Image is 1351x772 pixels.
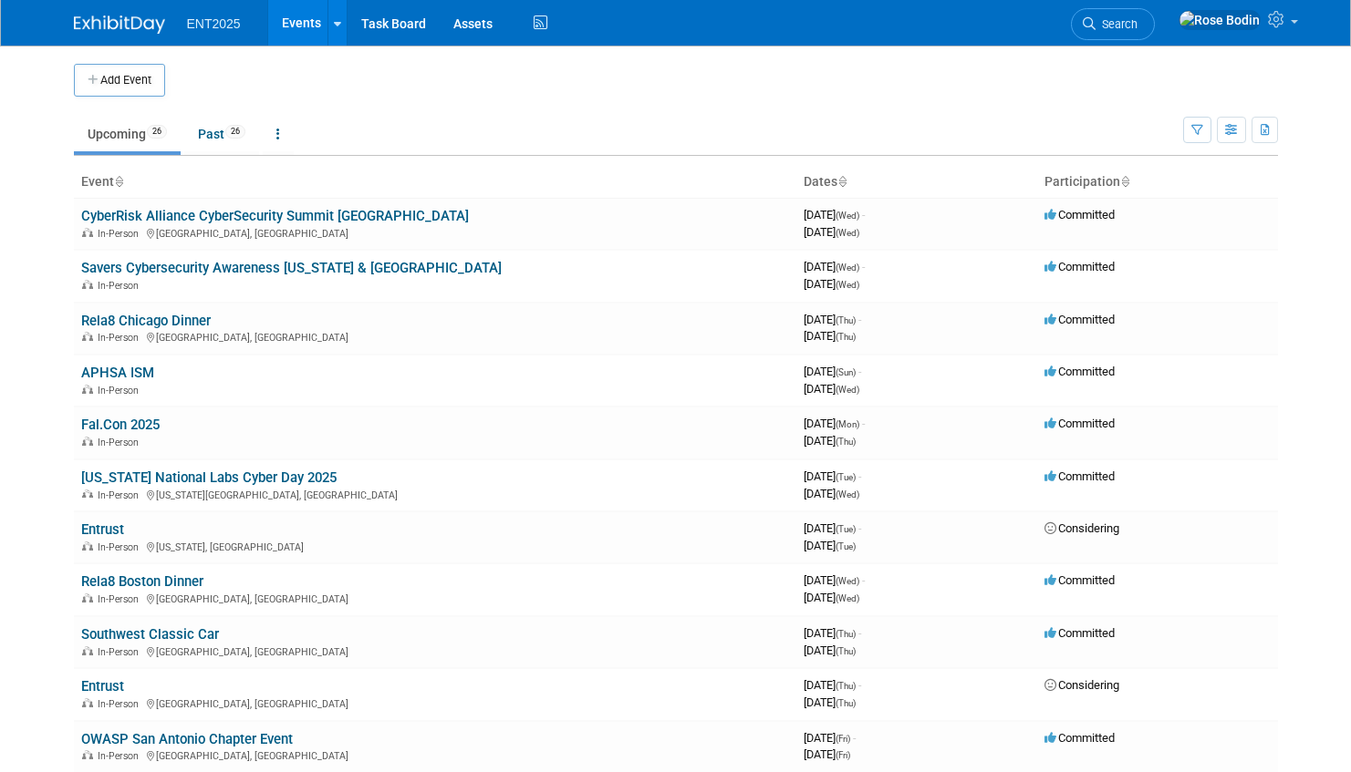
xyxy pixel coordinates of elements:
span: In-Person [98,750,144,762]
span: (Thu) [836,437,856,447]
span: [DATE] [804,313,861,326]
span: (Thu) [836,646,856,656]
span: (Mon) [836,419,859,429]
span: [DATE] [804,678,861,692]
th: Event [74,167,796,198]
span: (Sun) [836,367,856,377]
img: In-Person Event [82,385,93,394]
a: Entrust [81,678,124,695]
span: (Thu) [836,629,856,639]
a: OWASP San Antonio Chapter Event [81,731,293,747]
span: In-Person [98,541,144,553]
span: (Wed) [836,280,859,290]
a: Southwest Classic Car [81,626,219,643]
span: In-Person [98,698,144,710]
span: (Wed) [836,576,859,586]
span: [DATE] [804,539,856,552]
span: [DATE] [804,417,865,430]
span: In-Person [98,646,144,658]
span: (Thu) [836,332,856,342]
th: Participation [1037,167,1278,198]
span: (Wed) [836,385,859,395]
span: (Fri) [836,734,850,744]
span: [DATE] [804,225,859,239]
span: [DATE] [804,469,861,483]
span: (Thu) [836,698,856,708]
div: [GEOGRAPHIC_DATA], [GEOGRAPHIC_DATA] [81,329,789,344]
span: (Tue) [836,541,856,551]
span: [DATE] [804,573,865,587]
span: [DATE] [804,747,850,761]
a: Sort by Event Name [114,174,123,189]
span: - [862,260,865,273]
img: In-Person Event [82,698,93,707]
img: In-Person Event [82,437,93,446]
span: [DATE] [804,695,856,709]
a: [US_STATE] National Labs Cyber Day 2025 [81,469,337,486]
button: Add Event [74,64,165,97]
span: [DATE] [804,487,859,500]
span: Committed [1044,731,1115,745]
span: In-Person [98,593,144,605]
a: Past26 [184,117,259,151]
span: (Tue) [836,524,856,534]
img: ExhibitDay [74,15,165,34]
div: [GEOGRAPHIC_DATA], [GEOGRAPHIC_DATA] [81,643,789,658]
span: [DATE] [804,365,861,378]
span: [DATE] [804,626,861,640]
span: (Thu) [836,315,856,325]
span: [DATE] [804,434,856,448]
span: - [858,365,861,378]
span: [DATE] [804,643,856,657]
div: [GEOGRAPHIC_DATA], [GEOGRAPHIC_DATA] [81,225,789,240]
span: Committed [1044,469,1115,483]
img: In-Person Event [82,280,93,289]
a: Rela8 Boston Dinner [81,573,203,590]
span: Considering [1044,521,1119,535]
img: In-Person Event [82,541,93,551]
span: Considering [1044,678,1119,692]
a: CyberRisk Alliance CyberSecurity Summit [GEOGRAPHIC_DATA] [81,208,469,224]
span: (Fri) [836,750,850,760]
span: In-Person [98,280,144,292]
span: - [858,469,861,483]
span: In-Person [98,332,144,344]
span: (Thu) [836,681,856,691]
span: In-Person [98,437,144,448]
span: Committed [1044,313,1115,326]
span: Committed [1044,208,1115,221]
img: In-Person Event [82,750,93,759]
div: [US_STATE], [GEOGRAPHIC_DATA] [81,539,789,553]
span: [DATE] [804,731,856,745]
span: 26 [225,125,245,139]
span: [DATE] [804,329,856,343]
img: In-Person Event [82,593,93,602]
span: - [858,626,861,640]
span: Committed [1044,626,1115,640]
a: Savers Cybersecurity Awareness [US_STATE] & [GEOGRAPHIC_DATA] [81,260,502,276]
span: ENT2025 [187,16,241,31]
img: In-Person Event [82,228,93,237]
span: - [858,678,861,692]
span: - [858,521,861,535]
img: In-Person Event [82,646,93,655]
div: [US_STATE][GEOGRAPHIC_DATA], [GEOGRAPHIC_DATA] [81,487,789,501]
span: - [862,573,865,587]
a: Entrust [81,521,124,538]
span: (Wed) [836,228,859,238]
span: In-Person [98,489,144,501]
span: (Wed) [836,489,859,499]
a: Search [1071,8,1155,40]
img: Rose Bodin [1179,10,1261,30]
div: [GEOGRAPHIC_DATA], [GEOGRAPHIC_DATA] [81,695,789,710]
span: (Wed) [836,211,859,221]
span: - [862,208,865,221]
div: [GEOGRAPHIC_DATA], [GEOGRAPHIC_DATA] [81,591,789,605]
span: Search [1096,17,1138,31]
a: Upcoming26 [74,117,181,151]
span: Committed [1044,573,1115,587]
span: (Wed) [836,593,859,603]
span: [DATE] [804,382,859,396]
th: Dates [796,167,1037,198]
span: 26 [147,125,167,139]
